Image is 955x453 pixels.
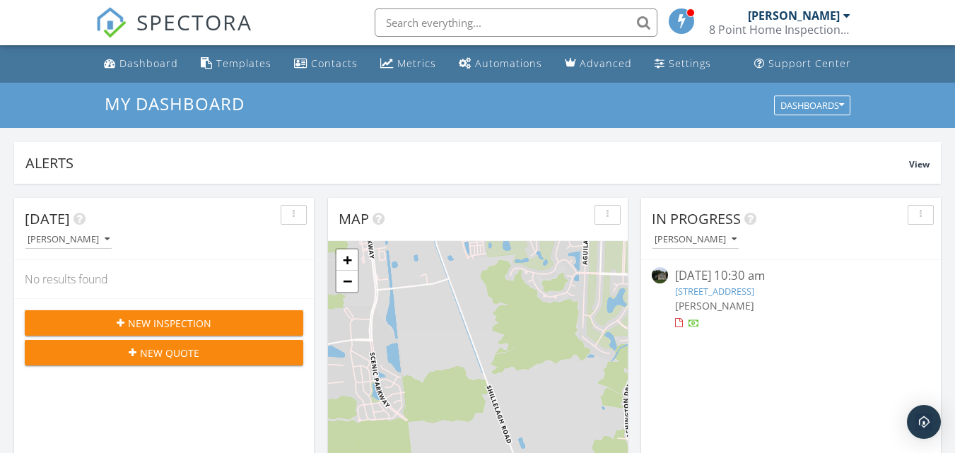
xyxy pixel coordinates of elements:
[652,230,739,249] button: [PERSON_NAME]
[136,7,252,37] span: SPECTORA
[907,405,941,439] div: Open Intercom Messenger
[25,209,70,228] span: [DATE]
[195,51,277,77] a: Templates
[780,100,844,110] div: Dashboards
[709,23,850,37] div: 8 Point Home Inspections LLC
[652,209,741,228] span: In Progress
[95,7,127,38] img: The Best Home Inspection Software - Spectora
[128,316,211,331] span: New Inspection
[95,19,252,49] a: SPECTORA
[25,310,303,336] button: New Inspection
[119,57,178,70] div: Dashboard
[475,57,542,70] div: Automations
[216,57,271,70] div: Templates
[397,57,436,70] div: Metrics
[28,235,110,245] div: [PERSON_NAME]
[375,51,442,77] a: Metrics
[909,158,930,170] span: View
[339,209,369,228] span: Map
[675,285,754,298] a: [STREET_ADDRESS]
[14,260,314,298] div: No results found
[768,57,851,70] div: Support Center
[25,153,909,172] div: Alerts
[311,57,358,70] div: Contacts
[98,51,184,77] a: Dashboard
[675,299,754,312] span: [PERSON_NAME]
[655,235,737,245] div: [PERSON_NAME]
[288,51,363,77] a: Contacts
[140,346,199,360] span: New Quote
[774,95,850,115] button: Dashboards
[580,57,632,70] div: Advanced
[649,51,717,77] a: Settings
[559,51,638,77] a: Advanced
[105,92,245,115] span: My Dashboard
[453,51,548,77] a: Automations (Basic)
[25,340,303,365] button: New Quote
[336,249,358,271] a: Zoom in
[669,57,711,70] div: Settings
[748,8,840,23] div: [PERSON_NAME]
[675,267,907,285] div: [DATE] 10:30 am
[652,267,668,283] img: 9483198%2Freports%2F7df6a6f4-ddb2-42c3-a978-bec0d1c8e371%2Fcover_photos%2F4GnYTrDGQ1WMseEhry5y%2F...
[749,51,857,77] a: Support Center
[336,271,358,292] a: Zoom out
[375,8,657,37] input: Search everything...
[652,267,930,330] a: [DATE] 10:30 am [STREET_ADDRESS] [PERSON_NAME]
[25,230,112,249] button: [PERSON_NAME]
